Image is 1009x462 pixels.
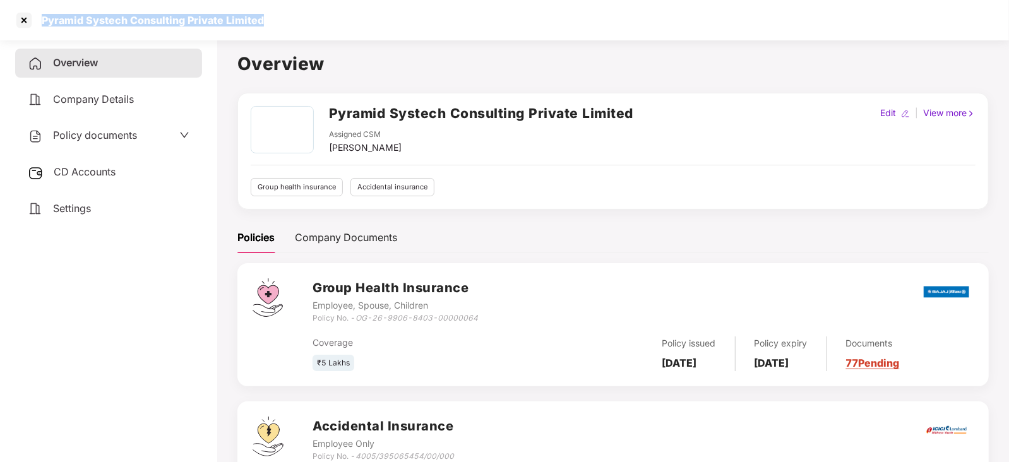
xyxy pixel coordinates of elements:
[313,312,478,324] div: Policy No. -
[237,50,989,78] h1: Overview
[313,437,454,451] div: Employee Only
[251,178,343,196] div: Group health insurance
[295,230,397,246] div: Company Documents
[28,129,43,144] img: svg+xml;base64,PHN2ZyB4bWxucz0iaHR0cDovL3d3dy53My5vcmcvMjAwMC9zdmciIHdpZHRoPSIyNCIgaGVpZ2h0PSIyNC...
[329,103,633,124] h2: Pyramid Systech Consulting Private Limited
[313,355,354,372] div: ₹5 Lakhs
[28,201,43,216] img: svg+xml;base64,PHN2ZyB4bWxucz0iaHR0cDovL3d3dy53My5vcmcvMjAwMC9zdmciIHdpZHRoPSIyNCIgaGVpZ2h0PSIyNC...
[53,129,137,141] span: Policy documents
[313,417,454,436] h3: Accidental Insurance
[921,106,978,120] div: View more
[350,178,434,196] div: Accidental insurance
[846,336,900,350] div: Documents
[313,336,533,350] div: Coverage
[54,165,116,178] span: CD Accounts
[313,299,478,312] div: Employee, Spouse, Children
[329,141,402,155] div: [PERSON_NAME]
[355,451,454,461] i: 4005/395065454/00/000
[53,56,98,69] span: Overview
[924,278,969,306] img: bajaj.png
[313,278,478,298] h3: Group Health Insurance
[53,202,91,215] span: Settings
[967,109,976,118] img: rightIcon
[755,336,808,350] div: Policy expiry
[924,422,969,438] img: icici.png
[28,165,44,181] img: svg+xml;base64,PHN2ZyB3aWR0aD0iMjUiIGhlaWdodD0iMjQiIHZpZXdCb3g9IjAgMCAyNSAyNCIgZmlsbD0ibm9uZSIgeG...
[912,106,921,120] div: |
[878,106,899,120] div: Edit
[34,14,264,27] div: Pyramid Systech Consulting Private Limited
[846,357,900,369] a: 77 Pending
[237,230,275,246] div: Policies
[755,357,789,369] b: [DATE]
[662,336,716,350] div: Policy issued
[28,56,43,71] img: svg+xml;base64,PHN2ZyB4bWxucz0iaHR0cDovL3d3dy53My5vcmcvMjAwMC9zdmciIHdpZHRoPSIyNCIgaGVpZ2h0PSIyNC...
[329,129,402,141] div: Assigned CSM
[53,93,134,105] span: Company Details
[28,92,43,107] img: svg+xml;base64,PHN2ZyB4bWxucz0iaHR0cDovL3d3dy53My5vcmcvMjAwMC9zdmciIHdpZHRoPSIyNCIgaGVpZ2h0PSIyNC...
[253,417,284,456] img: svg+xml;base64,PHN2ZyB4bWxucz0iaHR0cDovL3d3dy53My5vcmcvMjAwMC9zdmciIHdpZHRoPSI0OS4zMjEiIGhlaWdodD...
[662,357,697,369] b: [DATE]
[179,130,189,140] span: down
[253,278,283,317] img: svg+xml;base64,PHN2ZyB4bWxucz0iaHR0cDovL3d3dy53My5vcmcvMjAwMC9zdmciIHdpZHRoPSI0Ny43MTQiIGhlaWdodD...
[901,109,910,118] img: editIcon
[355,313,478,323] i: OG-26-9906-8403-00000064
